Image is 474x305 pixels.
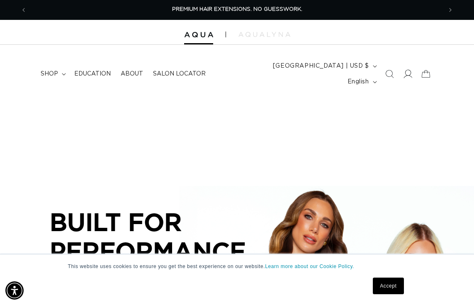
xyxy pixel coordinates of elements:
img: Aqua Hair Extensions [184,32,213,38]
summary: Search [380,65,399,83]
iframe: Chat Widget [433,265,474,305]
a: Salon Locator [148,65,211,83]
span: PREMIUM HAIR EXTENSIONS. NO GUESSWORK. [172,7,302,12]
a: Learn more about our Cookie Policy. [265,264,354,269]
span: Salon Locator [153,70,206,78]
span: shop [41,70,58,78]
button: [GEOGRAPHIC_DATA] | USD $ [268,58,380,74]
summary: shop [36,65,69,83]
button: English [343,74,380,90]
span: Education [74,70,111,78]
a: Education [69,65,116,83]
p: This website uses cookies to ensure you get the best experience on our website. [68,263,406,270]
img: aqualyna.com [238,32,290,37]
button: Previous announcement [15,2,33,18]
div: Accessibility Menu [5,281,24,300]
span: [GEOGRAPHIC_DATA] | USD $ [273,62,369,71]
button: Next announcement [441,2,459,18]
a: Accept [373,278,404,294]
span: English [348,78,369,86]
span: About [121,70,143,78]
a: About [116,65,148,83]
